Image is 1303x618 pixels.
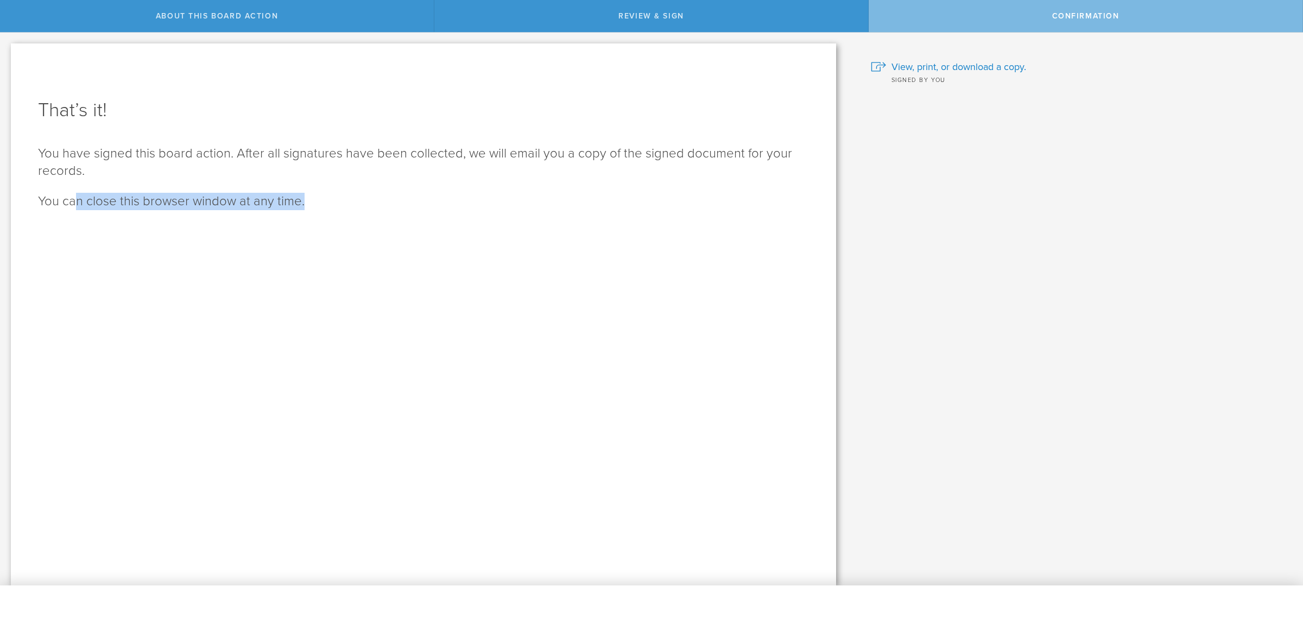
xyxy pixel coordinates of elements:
[1249,533,1303,585] iframe: Chat Widget
[1052,11,1119,21] span: Confirmation
[156,11,278,21] span: About this Board Action
[38,97,809,123] h1: That’s it!
[38,193,809,210] p: You can close this browser window at any time.
[1249,533,1303,585] div: Widget de chat
[871,74,1287,85] div: Signed by you
[618,11,684,21] span: Review & Sign
[891,60,1026,74] span: View, print, or download a copy.
[38,145,809,180] p: You have signed this board action. After all signatures have been collected, we will email you a ...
